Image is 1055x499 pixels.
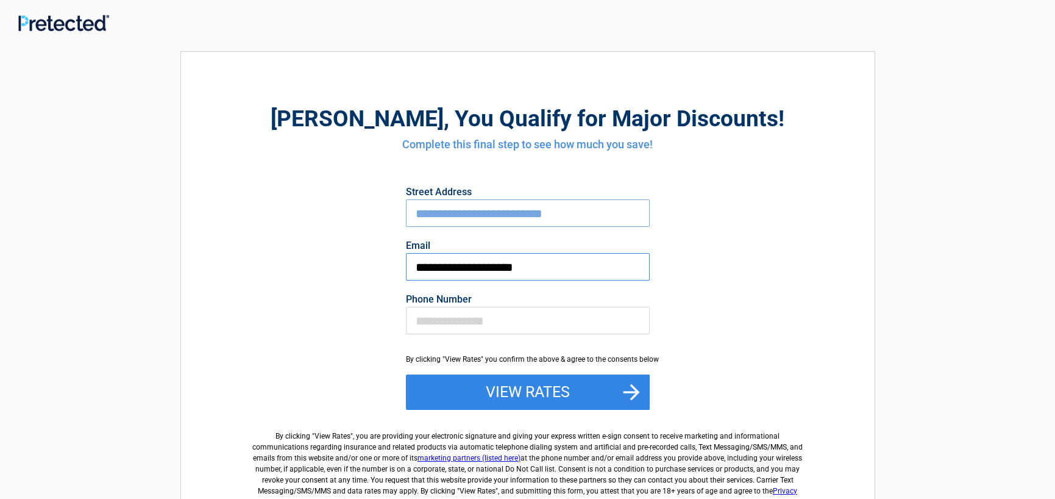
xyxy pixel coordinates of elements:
label: Email [406,241,650,251]
label: Phone Number [406,295,650,304]
span: View Rates [314,432,350,440]
div: By clicking "View Rates" you confirm the above & agree to the consents below [406,354,650,365]
img: Main Logo [18,15,109,31]
h4: Complete this final step to see how much you save! [248,137,808,153]
button: View Rates [406,375,650,410]
label: Street Address [406,187,650,197]
span: [PERSON_NAME] [271,106,444,132]
h2: , You Qualify for Major Discounts! [248,104,808,134]
a: marketing partners (listed here) [417,454,520,462]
